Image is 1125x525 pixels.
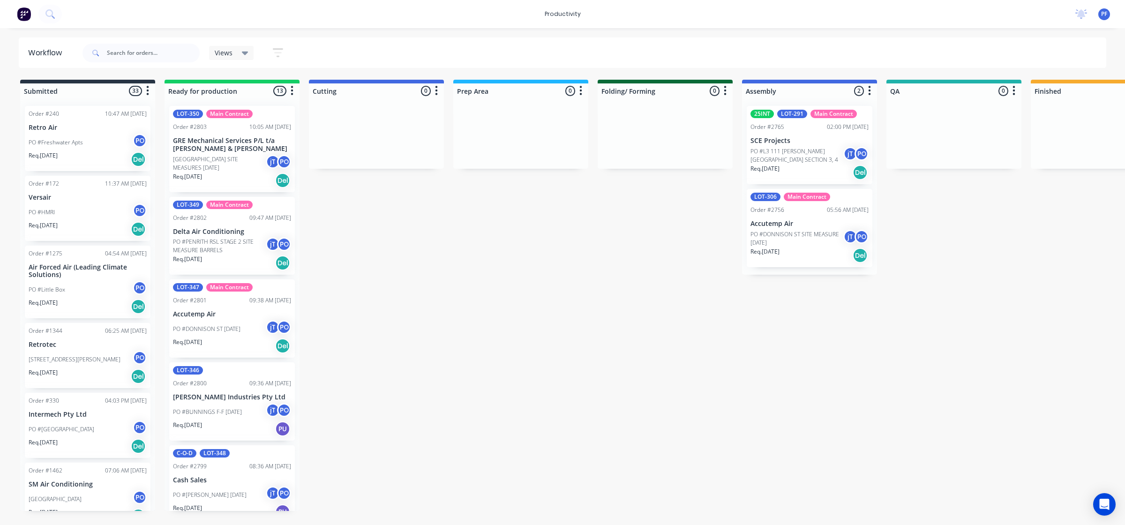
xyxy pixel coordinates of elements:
[173,255,202,263] p: Req. [DATE]
[173,123,207,131] div: Order #2803
[173,421,202,429] p: Req. [DATE]
[747,189,872,267] div: LOT-306Main ContractOrder #275605:56 AM [DATE]Accutemp AirPO #DONNISON ST SITE MEASURE [DATE]jTPO...
[266,237,280,251] div: jT
[131,222,146,237] div: Del
[266,403,280,417] div: jT
[206,283,253,292] div: Main Contract
[133,281,147,295] div: PO
[131,439,146,454] div: Del
[173,201,203,209] div: LOT-349
[173,172,202,181] p: Req. [DATE]
[173,325,240,333] p: PO #DONNISON ST [DATE]
[843,230,857,244] div: jT
[249,123,291,131] div: 10:05 AM [DATE]
[173,449,196,457] div: C-O-D
[107,44,200,62] input: Search for orders...
[855,147,869,161] div: PO
[29,221,58,230] p: Req. [DATE]
[206,201,253,209] div: Main Contract
[29,299,58,307] p: Req. [DATE]
[266,320,280,334] div: jT
[750,165,780,173] p: Req. [DATE]
[131,299,146,314] div: Del
[784,193,830,201] div: Main Contract
[29,208,55,217] p: PO #HMRI
[750,230,843,247] p: PO #DONNISON ST SITE MEASURE [DATE]
[275,255,290,270] div: Del
[29,438,58,447] p: Req. [DATE]
[827,123,869,131] div: 02:00 PM [DATE]
[173,155,266,172] p: [GEOGRAPHIC_DATA] SITE MEASURES [DATE]
[105,110,147,118] div: 10:47 AM [DATE]
[29,151,58,160] p: Req. [DATE]
[1101,10,1107,18] span: PF
[275,338,290,353] div: Del
[29,368,58,377] p: Req. [DATE]
[275,421,290,436] div: PU
[827,206,869,214] div: 05:56 AM [DATE]
[206,110,253,118] div: Main Contract
[277,155,291,169] div: PO
[29,425,94,434] p: PO #[GEOGRAPHIC_DATA]
[249,462,291,471] div: 08:36 AM [DATE]
[173,366,203,375] div: LOT-346
[173,379,207,388] div: Order #2800
[25,176,150,241] div: Order #17211:37 AM [DATE]VersairPO #HMRIPOReq.[DATE]Del
[750,220,869,228] p: Accutemp Air
[29,138,83,147] p: PO #Freshwater Apts
[173,238,266,255] p: PO #PENRITH RSL STAGE 2 SITE MEASURE BARRELS
[105,397,147,405] div: 04:03 PM [DATE]
[173,137,291,153] p: GRE Mechanical Services P/L t/a [PERSON_NAME] & [PERSON_NAME]
[133,351,147,365] div: PO
[266,155,280,169] div: jT
[131,369,146,384] div: Del
[131,509,146,524] div: Del
[25,393,150,458] div: Order #33004:03 PM [DATE]Intermech Pty LtdPO #[GEOGRAPHIC_DATA]POReq.[DATE]Del
[17,7,31,21] img: Factory
[29,285,65,294] p: PO #Little Box
[133,203,147,217] div: PO
[266,486,280,500] div: jT
[173,228,291,236] p: Delta Air Conditioning
[29,249,62,258] div: Order #1275
[173,491,247,499] p: PO #[PERSON_NAME] [DATE]
[133,420,147,435] div: PO
[169,106,295,192] div: LOT-350Main ContractOrder #280310:05 AM [DATE]GRE Mechanical Services P/L t/a [PERSON_NAME] & [PE...
[29,180,59,188] div: Order #172
[173,296,207,305] div: Order #2801
[105,249,147,258] div: 04:54 AM [DATE]
[29,411,147,419] p: Intermech Pty Ltd
[750,110,774,118] div: 25INT
[169,362,295,441] div: LOT-346Order #280009:36 AM [DATE][PERSON_NAME] Industries Pty LtdPO #BUNNINGS F-F [DATE]jTPOReq.[...
[29,110,59,118] div: Order #240
[173,110,203,118] div: LOT-350
[25,106,150,171] div: Order #24010:47 AM [DATE]Retro AirPO #Freshwater AptsPOReq.[DATE]Del
[173,462,207,471] div: Order #2799
[105,327,147,335] div: 06:25 AM [DATE]
[750,206,784,214] div: Order #2756
[29,495,82,503] p: [GEOGRAPHIC_DATA]
[275,504,290,519] div: PU
[169,197,295,275] div: LOT-349Main ContractOrder #280209:47 AM [DATE]Delta Air ConditioningPO #PENRITH RSL STAGE 2 SITE ...
[173,504,202,512] p: Req. [DATE]
[105,466,147,475] div: 07:06 AM [DATE]
[540,7,585,21] div: productivity
[29,327,62,335] div: Order #1344
[131,152,146,167] div: Del
[29,341,147,349] p: Retrotec
[29,194,147,202] p: Versair
[277,486,291,500] div: PO
[249,296,291,305] div: 09:38 AM [DATE]
[25,323,150,388] div: Order #134406:25 AM [DATE]Retrotec[STREET_ADDRESS][PERSON_NAME]POReq.[DATE]Del
[29,508,58,517] p: Req. [DATE]
[855,230,869,244] div: PO
[29,480,147,488] p: SM Air Conditioning
[173,476,291,484] p: Cash Sales
[1093,493,1116,516] div: Open Intercom Messenger
[173,214,207,222] div: Order #2802
[275,173,290,188] div: Del
[853,248,868,263] div: Del
[169,279,295,358] div: LOT-347Main ContractOrder #280109:38 AM [DATE]Accutemp AirPO #DONNISON ST [DATE]jTPOReq.[DATE]Del
[853,165,868,180] div: Del
[277,320,291,334] div: PO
